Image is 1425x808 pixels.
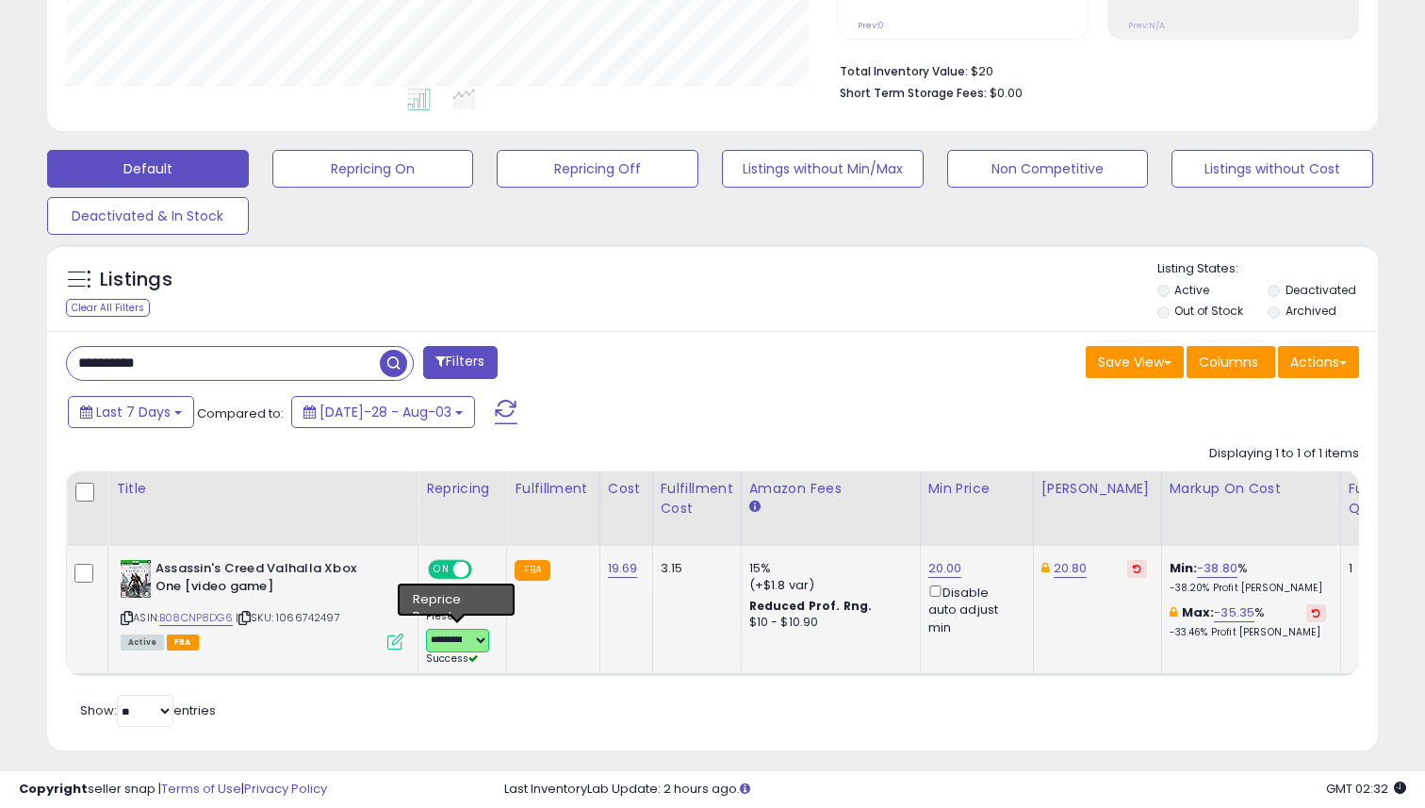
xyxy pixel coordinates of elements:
[197,404,284,422] span: Compared to:
[840,58,1345,81] li: $20
[1349,560,1407,577] div: 1
[244,780,327,798] a: Privacy Policy
[1041,562,1049,574] i: This overrides the store level Dynamic Max Price for this listing
[608,479,645,499] div: Cost
[80,701,216,719] span: Show: entries
[1170,479,1333,499] div: Markup on Cost
[1214,603,1254,622] a: -35.35
[121,635,164,651] span: All listings currently available for purchase on Amazon
[1170,604,1326,639] div: %
[1170,559,1198,577] b: Min:
[1054,559,1088,578] a: 20.80
[47,197,249,235] button: Deactivated & In Stock
[47,150,249,188] button: Default
[749,479,912,499] div: Amazon Fees
[1199,353,1258,371] span: Columns
[116,479,410,499] div: Title
[497,150,698,188] button: Repricing Off
[426,610,492,666] div: Preset:
[1209,445,1359,463] div: Displaying 1 to 1 of 1 items
[1286,282,1356,298] label: Deactivated
[66,299,150,317] div: Clear All Filters
[291,396,475,428] button: [DATE]-28 - Aug-03
[1174,303,1243,319] label: Out of Stock
[749,598,873,614] b: Reduced Prof. Rng.
[504,781,1406,799] div: Last InventoryLab Update: 2 hours ago.
[749,577,906,594] div: (+$1.8 var)
[840,85,987,101] b: Short Term Storage Fees:
[1170,626,1326,639] p: -33.46% Profit [PERSON_NAME]
[1326,780,1406,798] span: 2025-08-12 02:32 GMT
[121,560,403,648] div: ASIN:
[1128,20,1165,31] small: Prev: N/A
[1157,260,1379,278] p: Listing States:
[1170,560,1326,595] div: %
[1286,303,1336,319] label: Archived
[1133,564,1141,573] i: Revert to store-level Dynamic Max Price
[928,582,1019,636] div: Disable auto adjust min
[469,562,500,578] span: OFF
[1086,346,1184,378] button: Save View
[19,780,88,798] strong: Copyright
[749,560,906,577] div: 15%
[426,589,492,606] div: Amazon AI
[1171,150,1373,188] button: Listings without Cost
[1170,606,1177,618] i: This overrides the store level max markup for this listing
[515,560,549,581] small: FBA
[947,150,1149,188] button: Non Competitive
[928,559,962,578] a: 20.00
[161,780,241,798] a: Terms of Use
[722,150,924,188] button: Listings without Min/Max
[1161,471,1340,546] th: The percentage added to the cost of goods (COGS) that forms the calculator for Min & Max prices.
[68,396,194,428] button: Last 7 Days
[426,479,499,499] div: Repricing
[96,403,171,421] span: Last 7 Days
[928,479,1025,499] div: Min Price
[749,499,761,516] small: Amazon Fees.
[156,560,385,600] b: Assassin's Creed Valhalla Xbox One [video game]
[1278,346,1359,378] button: Actions
[840,63,968,79] b: Total Inventory Value:
[19,781,327,799] div: seller snap | |
[661,560,727,577] div: 3.15
[1182,603,1215,621] b: Max:
[749,615,906,631] div: $10 - $10.90
[858,20,884,31] small: Prev: 0
[159,610,233,626] a: B08CNP8DG6
[1170,582,1326,595] p: -38.20% Profit [PERSON_NAME]
[1041,479,1154,499] div: [PERSON_NAME]
[608,559,638,578] a: 19.69
[100,267,172,293] h5: Listings
[426,651,478,666] span: Success
[423,346,497,379] button: Filters
[319,403,451,421] span: [DATE]-28 - Aug-03
[661,479,733,519] div: Fulfillment Cost
[515,479,591,499] div: Fulfillment
[1174,282,1209,298] label: Active
[236,610,340,625] span: | SKU: 1066742497
[1349,479,1414,519] div: Fulfillable Quantity
[1312,608,1320,618] i: Revert to store-level Max Markup
[1187,346,1275,378] button: Columns
[121,560,151,598] img: 51s9A18F1TL._SL40_.jpg
[167,635,199,651] span: FBA
[990,84,1023,102] span: $0.00
[430,562,453,578] span: ON
[272,150,474,188] button: Repricing On
[1197,559,1237,578] a: -38.80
